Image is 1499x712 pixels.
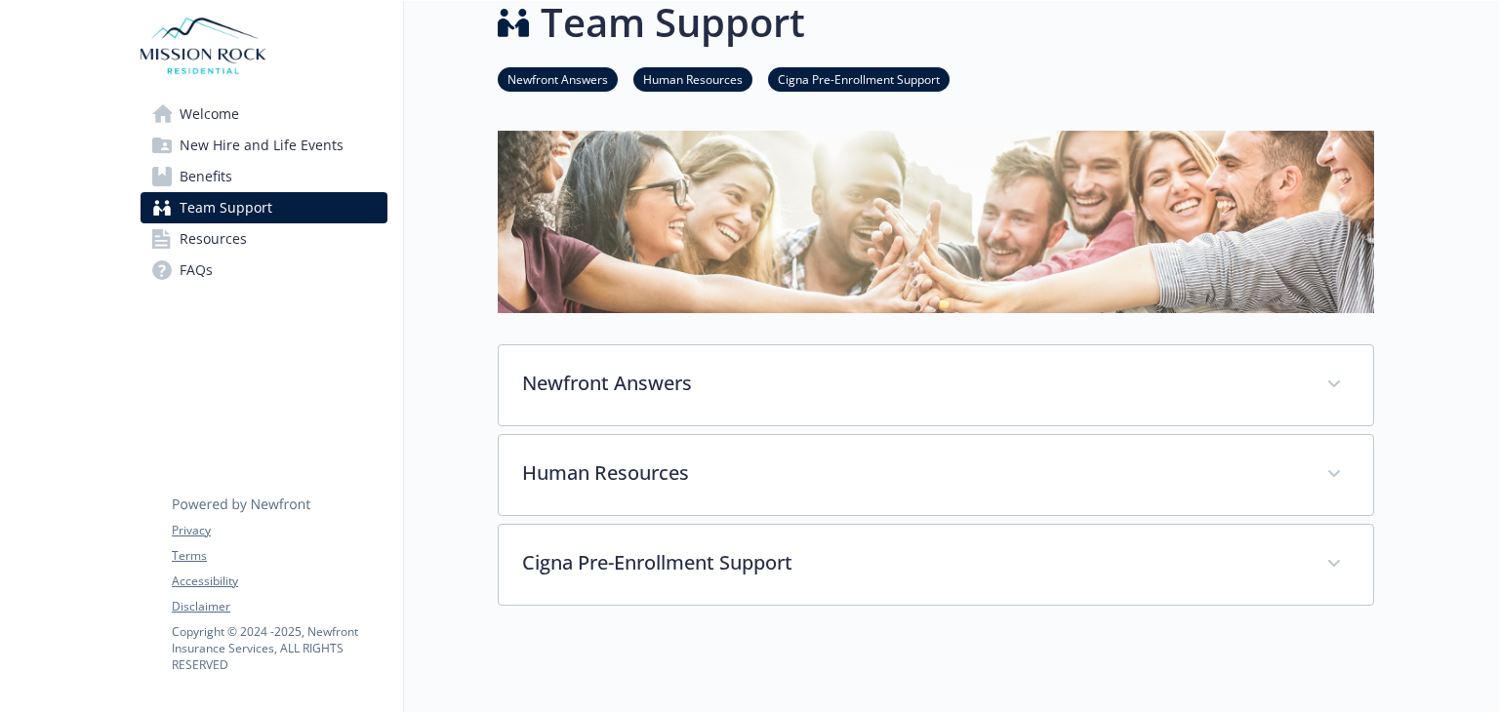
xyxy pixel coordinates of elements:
a: Welcome [141,99,387,130]
img: team support page banner [498,131,1374,313]
a: Terms [172,547,386,565]
div: Cigna Pre-Enrollment Support [499,525,1373,605]
span: Team Support [180,192,272,223]
p: Human Resources [522,458,1303,488]
span: New Hire and Life Events [180,130,344,161]
p: Copyright © 2024 - 2025 , Newfront Insurance Services, ALL RIGHTS RESERVED [172,623,386,673]
div: Newfront Answers [499,345,1373,425]
a: Disclaimer [172,598,386,615]
a: Privacy [172,522,386,539]
a: FAQs [141,255,387,286]
a: Resources [141,223,387,255]
span: Resources [180,223,247,255]
a: Human Resources [633,69,752,88]
a: New Hire and Life Events [141,130,387,161]
span: Welcome [180,99,239,130]
span: FAQs [180,255,213,286]
a: Newfront Answers [498,69,618,88]
p: Cigna Pre-Enrollment Support [522,548,1303,577]
p: Newfront Answers [522,369,1303,398]
a: Team Support [141,192,387,223]
div: Human Resources [499,435,1373,515]
span: Benefits [180,161,232,192]
a: Accessibility [172,573,386,590]
a: Cigna Pre-Enrollment Support [768,69,950,88]
a: Benefits [141,161,387,192]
